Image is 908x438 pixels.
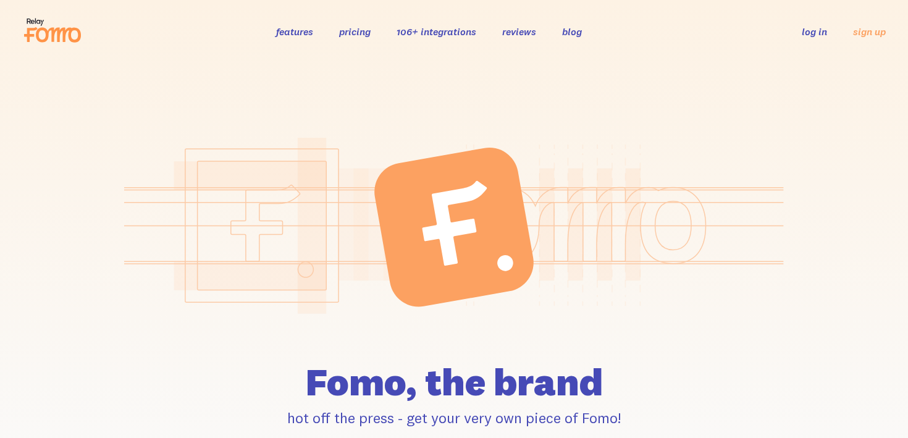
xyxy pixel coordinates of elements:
a: reviews [502,25,536,38]
a: pricing [339,25,371,38]
a: features [276,25,313,38]
p: hot off the press - get your very own piece of Fomo! [109,408,799,427]
a: 106+ integrations [397,25,476,38]
h1: Fomo, the brand [109,363,799,401]
a: log in [802,25,827,38]
a: blog [562,25,582,38]
a: sign up [853,25,886,38]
